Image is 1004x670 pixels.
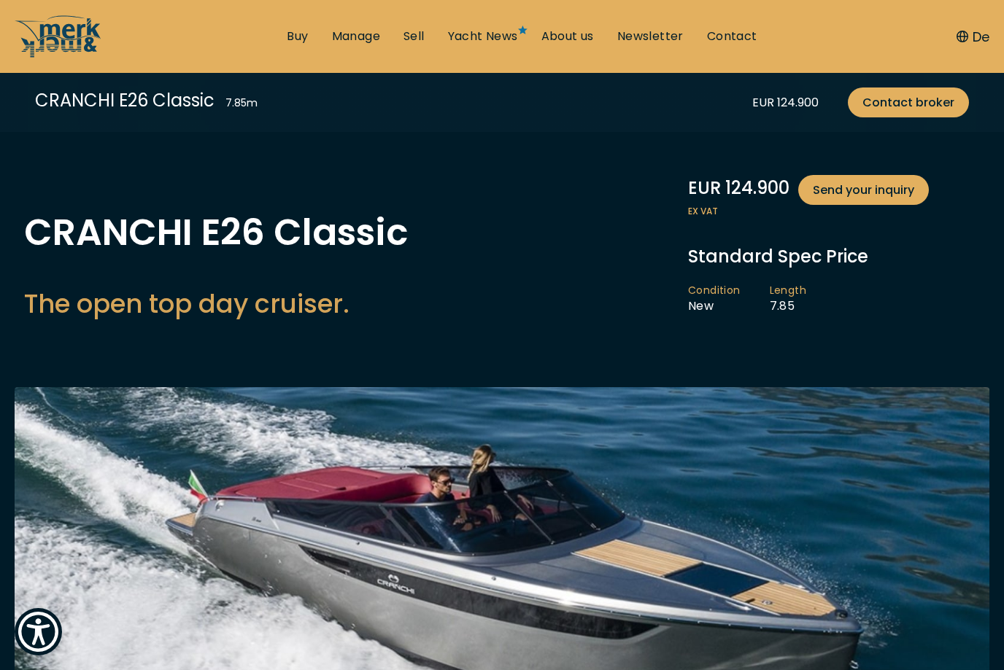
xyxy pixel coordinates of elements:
[848,87,969,117] a: Contact broker
[798,175,929,205] a: Send your inquiry
[813,181,914,199] span: Send your inquiry
[688,175,980,205] div: EUR 124.900
[688,284,770,314] li: New
[225,96,258,111] div: 7.85 m
[24,286,408,322] h2: The open top day cruiser.
[35,87,215,113] div: CRANCHI E26 Classic
[287,28,308,44] a: Buy
[770,284,835,314] li: 7.85
[15,46,102,63] a: /
[707,28,757,44] a: Contact
[403,28,425,44] a: Sell
[862,93,954,112] span: Contact broker
[448,28,518,44] a: Yacht News
[770,284,806,298] span: Length
[688,244,868,268] span: Standard Spec Price
[24,214,408,251] h1: CRANCHI E26 Classic
[688,205,980,218] span: ex VAT
[752,93,819,112] div: EUR 124.900
[332,28,380,44] a: Manage
[688,284,741,298] span: Condition
[15,608,62,655] button: Show Accessibility Preferences
[957,27,989,47] button: De
[617,28,684,44] a: Newsletter
[541,28,594,44] a: About us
